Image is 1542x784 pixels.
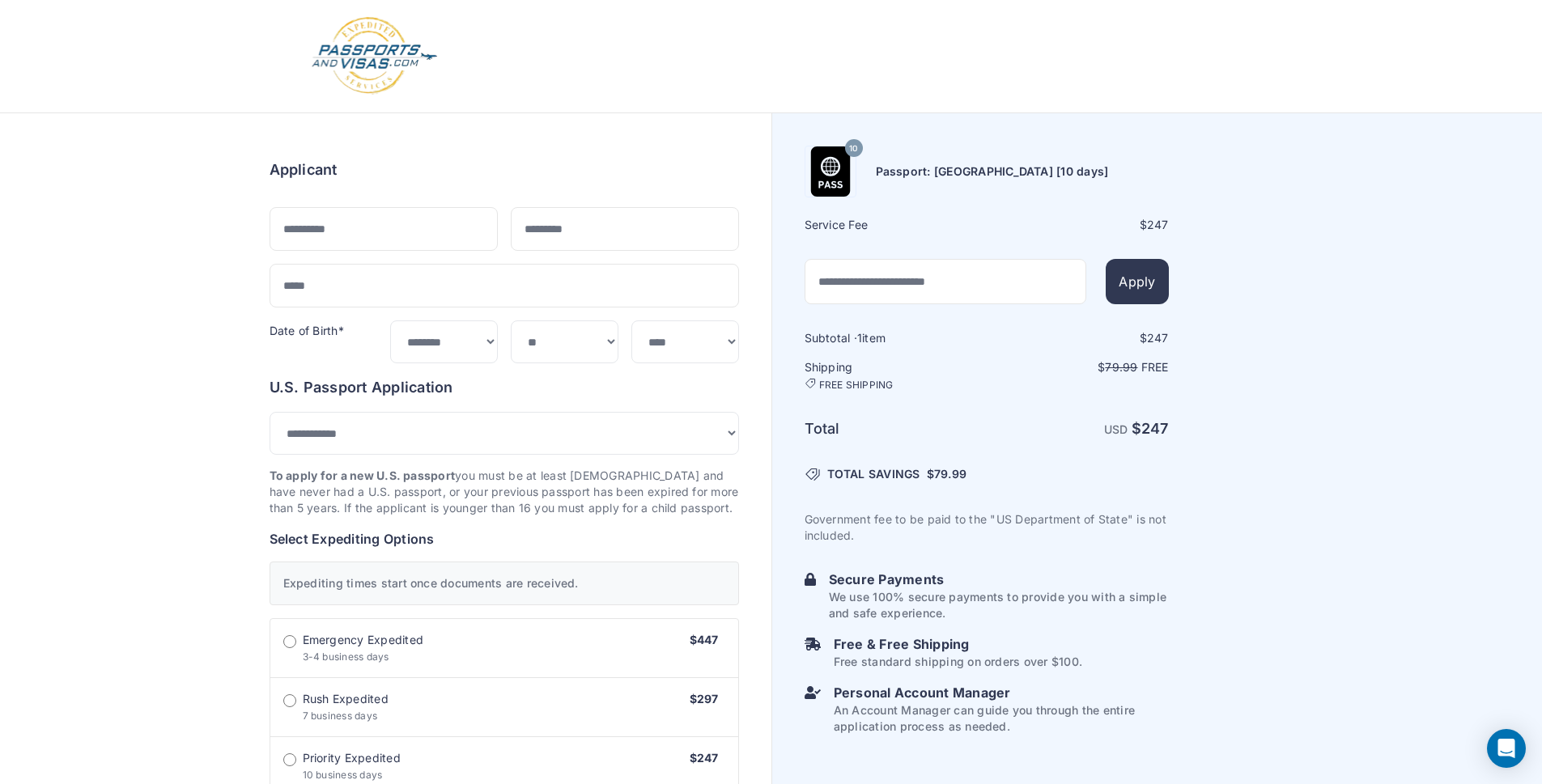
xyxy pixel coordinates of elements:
[303,651,389,663] span: 3-4 business days
[303,750,401,766] span: Priority Expedited
[690,692,719,706] span: $297
[270,376,739,399] h6: U.S. Passport Application
[1141,360,1169,374] span: Free
[1132,420,1169,437] strong: $
[1141,420,1169,437] span: 247
[270,562,739,605] div: Expediting times start once documents are received.
[819,379,894,392] span: FREE SHIPPING
[1104,422,1128,436] span: USD
[805,217,985,233] h6: Service Fee
[1147,218,1169,231] span: 247
[876,163,1109,180] h6: Passport: [GEOGRAPHIC_DATA] [10 days]
[829,570,1169,589] h6: Secure Payments
[303,691,389,707] span: Rush Expedited
[988,330,1169,346] div: $
[988,359,1169,375] p: $
[927,466,966,482] span: $
[1147,331,1169,345] span: 247
[690,751,719,765] span: $247
[270,529,739,549] h6: Select Expediting Options
[310,16,439,96] img: Logo
[805,511,1169,544] p: Government fee to be paid to the "US Department of State" is not included.
[270,468,739,516] p: you must be at least [DEMOGRAPHIC_DATA] and have never had a U.S. passport, or your previous pass...
[270,468,456,482] strong: To apply for a new U.S. passport
[805,330,985,346] h6: Subtotal · item
[834,683,1169,702] h6: Personal Account Manager
[827,466,920,482] span: TOTAL SAVINGS
[834,702,1169,735] p: An Account Manager can guide you through the entire application process as needed.
[805,146,856,197] img: Product Name
[829,589,1169,621] p: We use 100% secure payments to provide you with a simple and safe experience.
[988,217,1169,233] div: $
[834,654,1082,670] p: Free standard shipping on orders over $100.
[303,769,383,781] span: 10 business days
[849,138,857,159] span: 10
[270,324,344,337] label: Date of Birth*
[1105,360,1137,374] span: 79.99
[857,331,862,345] span: 1
[805,359,985,392] h6: Shipping
[934,467,966,481] span: 79.99
[1487,729,1526,768] div: Open Intercom Messenger
[303,710,378,722] span: 7 business days
[1106,259,1168,304] button: Apply
[690,633,719,646] span: $447
[270,159,338,181] h6: Applicant
[303,632,424,648] span: Emergency Expedited
[805,417,985,440] h6: Total
[834,634,1082,654] h6: Free & Free Shipping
